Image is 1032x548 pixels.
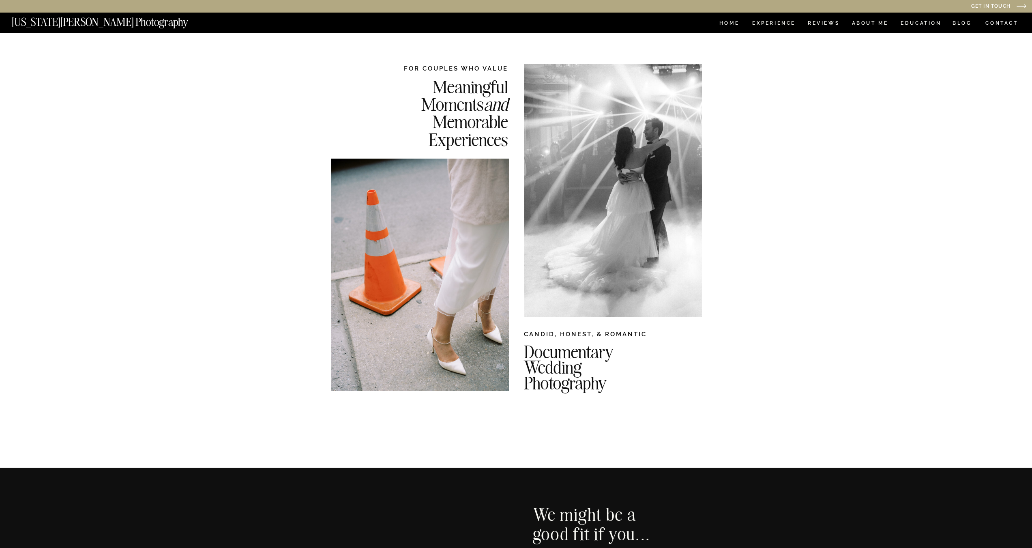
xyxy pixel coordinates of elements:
[852,21,888,28] a: ABOUT ME
[524,330,702,342] h2: CANDID, HONEST, & ROMANTIC
[808,21,838,28] a: REVIEWS
[752,21,795,28] a: Experience
[888,4,1011,10] a: Get in Touch
[524,344,738,385] h2: Documentary Wedding Photography
[533,505,663,545] h2: We might be a good fit if you...
[12,17,215,24] a: [US_STATE][PERSON_NAME] Photography
[953,21,972,28] a: BLOG
[900,21,942,28] a: EDUCATION
[380,78,508,147] h2: Meaningful Moments Memorable Experiences
[718,21,741,28] a: HOME
[484,93,508,115] i: and
[985,19,1019,28] a: CONTACT
[380,64,508,73] h2: FOR COUPLES WHO VALUE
